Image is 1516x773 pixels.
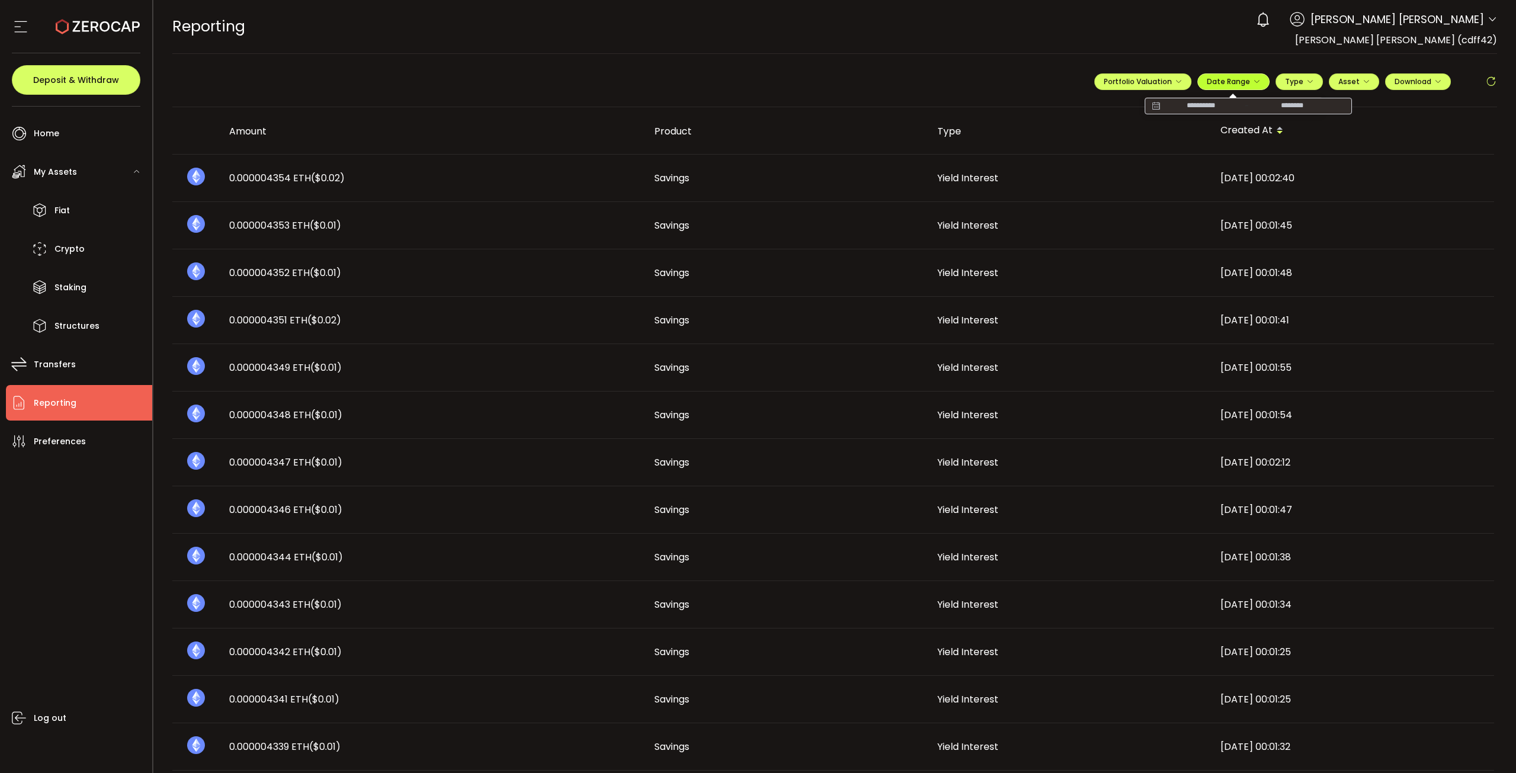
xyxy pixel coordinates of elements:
img: eth_portfolio.svg [187,262,205,280]
img: eth_portfolio.svg [187,310,205,328]
span: Yield Interest [937,219,998,232]
span: Savings [654,692,689,706]
span: Yield Interest [937,692,998,706]
span: Savings [654,219,689,232]
span: ($0.01) [310,645,342,659]
button: Asset [1329,73,1379,90]
span: Download [1395,76,1441,86]
img: eth_portfolio.svg [187,452,205,470]
img: eth_portfolio.svg [187,689,205,707]
button: Portfolio Valuation [1094,73,1191,90]
div: [DATE] 00:01:25 [1211,692,1494,706]
div: [DATE] 00:01:38 [1211,550,1494,564]
span: [PERSON_NAME] [PERSON_NAME] [1311,11,1484,27]
span: Transfers [34,356,76,373]
span: ($0.02) [307,313,341,327]
span: Log out [34,710,66,727]
span: 0.000004342 ETH [229,645,342,659]
span: ($0.01) [310,598,342,611]
span: 0.000004339 ETH [229,740,341,753]
span: ($0.01) [311,550,343,564]
span: Reporting [172,16,245,37]
div: [DATE] 00:01:41 [1211,313,1494,327]
span: Fiat [54,202,70,219]
span: Savings [654,171,689,185]
span: Savings [654,456,689,469]
span: Savings [654,313,689,327]
span: Savings [654,550,689,564]
span: Yield Interest [937,740,998,753]
div: Product [645,124,928,138]
div: Type [928,124,1211,138]
div: [DATE] 00:01:48 [1211,266,1494,280]
span: 0.000004354 ETH [229,171,345,185]
span: ($0.01) [309,740,341,753]
div: [DATE] 00:01:32 [1211,740,1494,753]
button: Download [1385,73,1451,90]
div: Created At [1211,121,1494,141]
span: Crypto [54,240,85,258]
span: Yield Interest [937,503,998,517]
span: ($0.01) [311,456,342,469]
span: 0.000004351 ETH [229,313,341,327]
span: Savings [654,361,689,374]
span: Date Range [1207,76,1260,86]
span: Savings [654,598,689,611]
span: ($0.01) [311,503,342,517]
span: Yield Interest [937,171,998,185]
button: Date Range [1197,73,1270,90]
span: 0.000004343 ETH [229,598,342,611]
span: Asset [1338,76,1360,86]
span: Yield Interest [937,361,998,374]
div: [DATE] 00:01:45 [1211,219,1494,232]
span: 0.000004352 ETH [229,266,341,280]
span: 0.000004341 ETH [229,692,339,706]
img: eth_portfolio.svg [187,357,205,375]
span: - [1239,100,1254,112]
img: eth_portfolio.svg [187,594,205,612]
span: [PERSON_NAME] [PERSON_NAME] (cdff42) [1295,33,1497,47]
span: Portfolio Valuation [1104,76,1182,86]
button: Type [1276,73,1323,90]
span: Yield Interest [937,266,998,280]
span: 0.000004344 ETH [229,550,343,564]
div: [DATE] 00:02:40 [1211,171,1494,185]
span: Savings [654,740,689,753]
span: Savings [654,266,689,280]
div: [DATE] 00:01:54 [1211,408,1494,422]
span: Yield Interest [937,313,998,327]
div: [DATE] 00:01:25 [1211,645,1494,659]
span: Type [1285,76,1313,86]
img: eth_portfolio.svg [187,642,205,659]
span: Structures [54,317,99,335]
span: Yield Interest [937,550,998,564]
span: Yield Interest [937,456,998,469]
span: 0.000004346 ETH [229,503,342,517]
span: ($0.01) [308,692,339,706]
iframe: Chat Widget [1378,645,1516,773]
span: Yield Interest [937,645,998,659]
span: Savings [654,408,689,422]
span: Yield Interest [937,408,998,422]
span: Deposit & Withdraw [33,76,119,84]
div: [DATE] 00:01:34 [1211,598,1494,611]
div: [DATE] 00:01:47 [1211,503,1494,517]
span: Preferences [34,433,86,450]
span: 0.000004353 ETH [229,219,341,232]
img: eth_portfolio.svg [187,736,205,754]
img: eth_portfolio.svg [187,168,205,185]
button: Deposit & Withdraw [12,65,140,95]
span: 0.000004347 ETH [229,456,342,469]
span: Savings [654,503,689,517]
span: Savings [654,645,689,659]
span: ($0.01) [311,408,342,422]
span: Staking [54,279,86,296]
span: Yield Interest [937,598,998,611]
img: eth_portfolio.svg [187,215,205,233]
div: [DATE] 00:02:12 [1211,456,1494,469]
span: ($0.01) [310,266,341,280]
span: 0.000004348 ETH [229,408,342,422]
div: Amount [220,124,645,138]
img: eth_portfolio.svg [187,547,205,564]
